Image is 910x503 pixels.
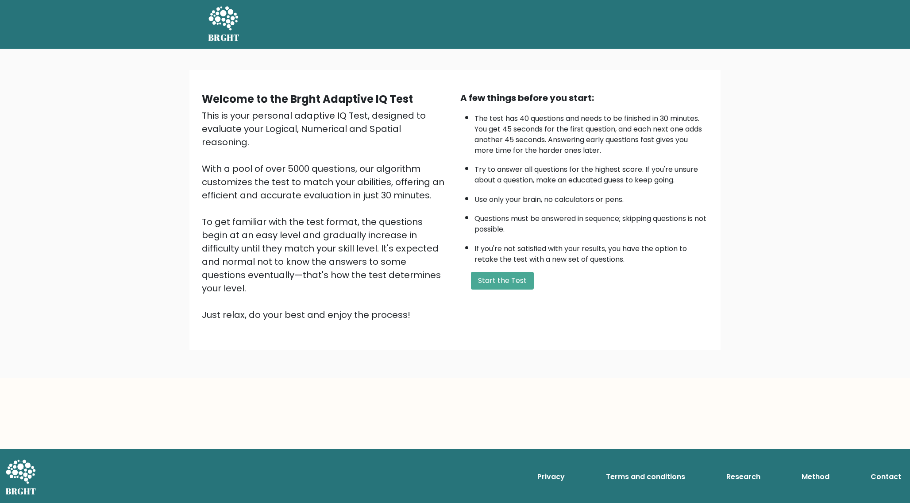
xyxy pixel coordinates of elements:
[460,91,708,104] div: A few things before you start:
[474,209,708,235] li: Questions must be answered in sequence; skipping questions is not possible.
[534,468,568,486] a: Privacy
[602,468,689,486] a: Terms and conditions
[202,109,450,321] div: This is your personal adaptive IQ Test, designed to evaluate your Logical, Numerical and Spatial ...
[208,32,240,43] h5: BRGHT
[798,468,833,486] a: Method
[474,109,708,156] li: The test has 40 questions and needs to be finished in 30 minutes. You get 45 seconds for the firs...
[471,272,534,290] button: Start the Test
[474,239,708,265] li: If you're not satisfied with your results, you have the option to retake the test with a new set ...
[867,468,905,486] a: Contact
[474,160,708,186] li: Try to answer all questions for the highest score. If you're unsure about a question, make an edu...
[474,190,708,205] li: Use only your brain, no calculators or pens.
[723,468,764,486] a: Research
[202,92,413,106] b: Welcome to the Brght Adaptive IQ Test
[208,4,240,45] a: BRGHT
